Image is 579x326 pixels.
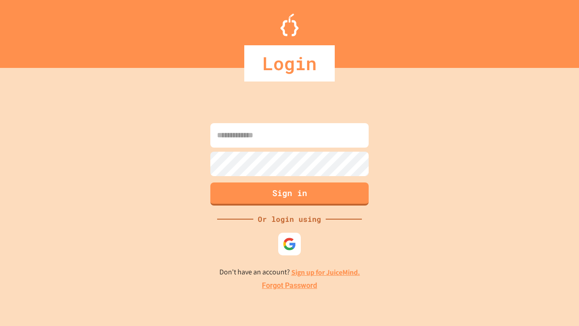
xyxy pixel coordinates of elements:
[262,280,317,291] a: Forgot Password
[253,214,326,225] div: Or login using
[219,267,360,278] p: Don't have an account?
[280,14,299,36] img: Logo.svg
[210,182,369,206] button: Sign in
[283,237,296,251] img: google-icon.svg
[541,290,570,317] iframe: chat widget
[244,45,335,81] div: Login
[504,250,570,289] iframe: chat widget
[291,268,360,277] a: Sign up for JuiceMind.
